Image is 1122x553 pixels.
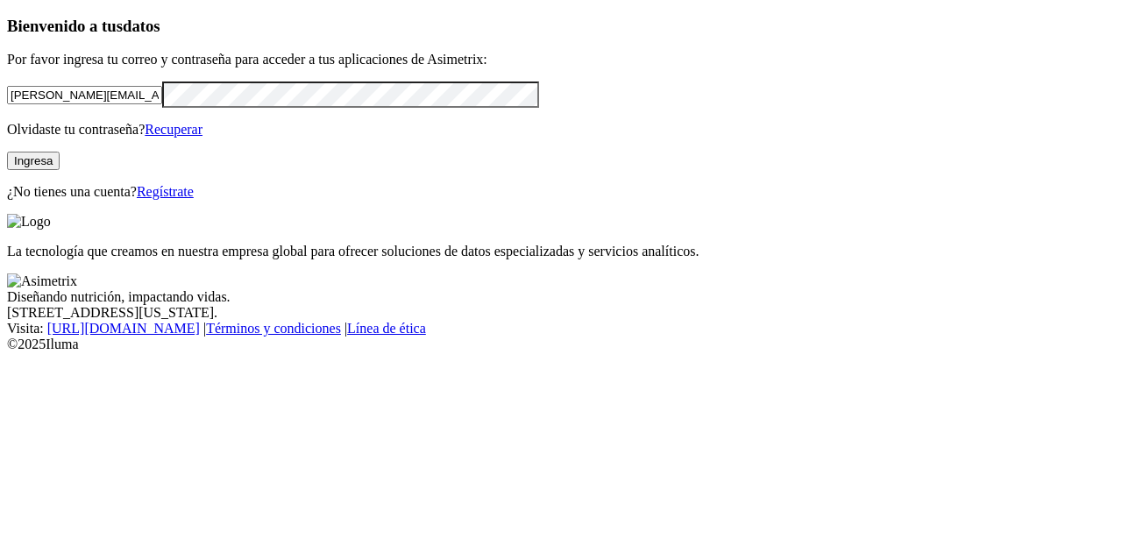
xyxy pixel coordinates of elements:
[206,321,341,336] a: Términos y condiciones
[7,244,1115,259] p: La tecnología que creamos en nuestra empresa global para ofrecer soluciones de datos especializad...
[7,17,1115,36] h3: Bienvenido a tus
[347,321,426,336] a: Línea de ética
[137,184,194,199] a: Regístrate
[7,337,1115,352] div: © 2025 Iluma
[7,214,51,230] img: Logo
[7,152,60,170] button: Ingresa
[7,273,77,289] img: Asimetrix
[7,289,1115,305] div: Diseñando nutrición, impactando vidas.
[7,305,1115,321] div: [STREET_ADDRESS][US_STATE].
[7,52,1115,67] p: Por favor ingresa tu correo y contraseña para acceder a tus aplicaciones de Asimetrix:
[7,122,1115,138] p: Olvidaste tu contraseña?
[123,17,160,35] span: datos
[145,122,202,137] a: Recuperar
[7,86,162,104] input: Tu correo
[7,184,1115,200] p: ¿No tienes una cuenta?
[47,321,200,336] a: [URL][DOMAIN_NAME]
[7,321,1115,337] div: Visita : | |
